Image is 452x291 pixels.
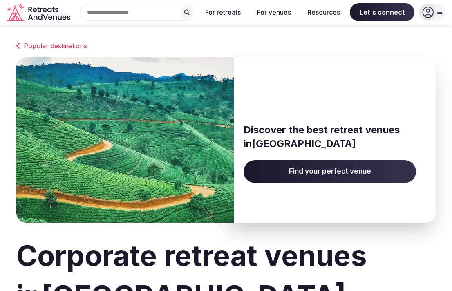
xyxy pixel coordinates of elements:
[7,3,72,22] svg: Retreats and Venues company logo
[251,3,298,21] button: For venues
[350,3,414,21] span: Let's connect
[301,3,347,21] button: Resources
[199,3,247,21] button: For retreats
[244,160,416,183] a: Find your perfect venue
[244,123,416,150] h3: Discover the best retreat venues in [GEOGRAPHIC_DATA]
[16,57,234,223] img: Banner image for Sri Lanka representative of the country
[16,41,436,51] a: Popular destinations
[7,3,72,22] a: Visit the homepage
[241,97,263,113] img: Sri Lanka's flag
